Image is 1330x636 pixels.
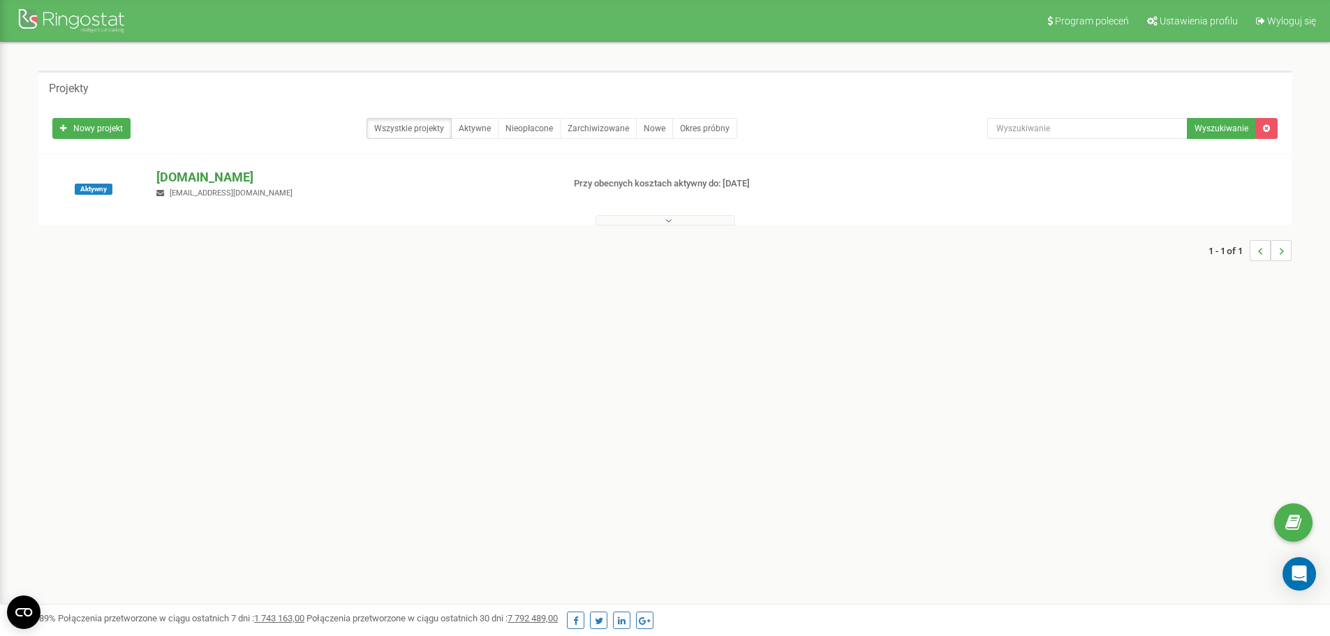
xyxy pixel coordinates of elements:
[170,188,293,198] span: [EMAIL_ADDRESS][DOMAIN_NAME]
[560,118,637,139] a: Zarchiwizowane
[1160,15,1238,27] span: Ustawienia profilu
[52,118,131,139] a: Nowy projekt
[306,613,558,623] span: Połączenia przetworzone w ciągu ostatnich 30 dni :
[49,82,89,95] h5: Projekty
[498,118,561,139] a: Nieopłacone
[1187,118,1256,139] button: Wyszukiwanie
[156,168,551,186] p: [DOMAIN_NAME]
[1209,240,1250,261] span: 1 - 1 of 1
[7,596,40,629] button: Open CMP widget
[75,184,112,195] span: Aktywny
[367,118,452,139] a: Wszystkie projekty
[254,613,304,623] u: 1 743 163,00
[451,118,498,139] a: Aktywne
[636,118,673,139] a: Nowe
[1283,557,1316,591] div: Open Intercom Messenger
[987,118,1188,139] input: Wyszukiwanie
[1209,226,1292,275] nav: ...
[574,177,864,191] p: Przy obecnych kosztach aktywny do: [DATE]
[1055,15,1129,27] span: Program poleceń
[58,613,304,623] span: Połączenia przetworzone w ciągu ostatnich 7 dni :
[1267,15,1316,27] span: Wyloguj się
[508,613,558,623] u: 7 792 489,00
[672,118,737,139] a: Okres próbny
